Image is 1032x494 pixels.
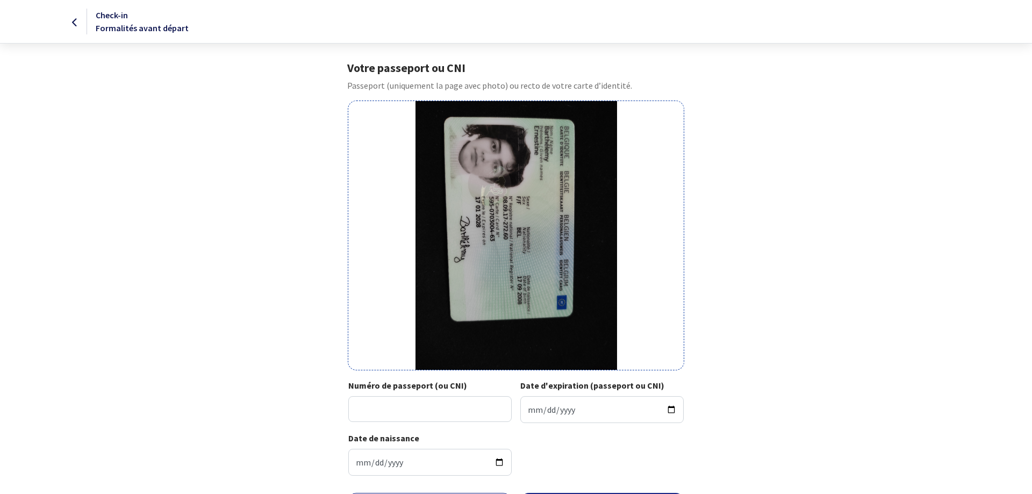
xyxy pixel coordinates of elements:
h1: Votre passeport ou CNI [347,61,684,75]
img: barthelemy-ernestine.jpg [415,101,617,370]
strong: Numéro de passeport (ou CNI) [348,380,467,391]
strong: Date de naissance [348,433,419,443]
span: Check-in Formalités avant départ [96,10,189,33]
strong: Date d'expiration (passeport ou CNI) [520,380,664,391]
p: Passeport (uniquement la page avec photo) ou recto de votre carte d’identité. [347,79,684,92]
